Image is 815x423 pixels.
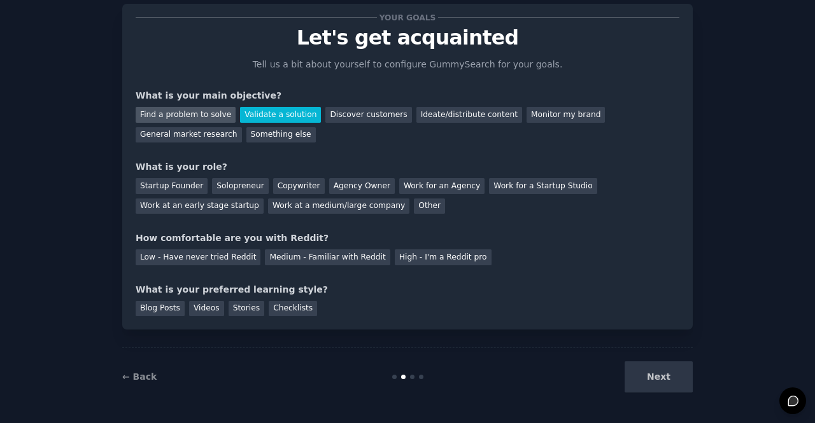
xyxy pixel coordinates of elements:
[136,127,242,143] div: General market research
[189,301,224,317] div: Videos
[247,58,568,71] p: Tell us a bit about yourself to configure GummySearch for your goals.
[122,371,157,382] a: ← Back
[240,107,321,123] div: Validate a solution
[377,11,438,24] span: Your goals
[229,301,264,317] div: Stories
[136,198,264,214] div: Work at an early stage startup
[268,198,409,214] div: Work at a medium/large company
[136,89,679,102] div: What is your main objective?
[416,107,522,123] div: Ideate/distribute content
[136,178,208,194] div: Startup Founder
[136,107,236,123] div: Find a problem to solve
[527,107,605,123] div: Monitor my brand
[136,160,679,174] div: What is your role?
[136,27,679,49] p: Let's get acquainted
[136,301,185,317] div: Blog Posts
[325,107,411,123] div: Discover customers
[136,232,679,245] div: How comfortable are you with Reddit?
[212,178,268,194] div: Solopreneur
[136,283,679,296] div: What is your preferred learning style?
[265,249,390,265] div: Medium - Familiar with Reddit
[414,198,445,214] div: Other
[246,127,316,143] div: Something else
[489,178,597,194] div: Work for a Startup Studio
[136,249,260,265] div: Low - Have never tried Reddit
[329,178,395,194] div: Agency Owner
[269,301,317,317] div: Checklists
[395,249,492,265] div: High - I'm a Reddit pro
[399,178,485,194] div: Work for an Agency
[273,178,325,194] div: Copywriter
